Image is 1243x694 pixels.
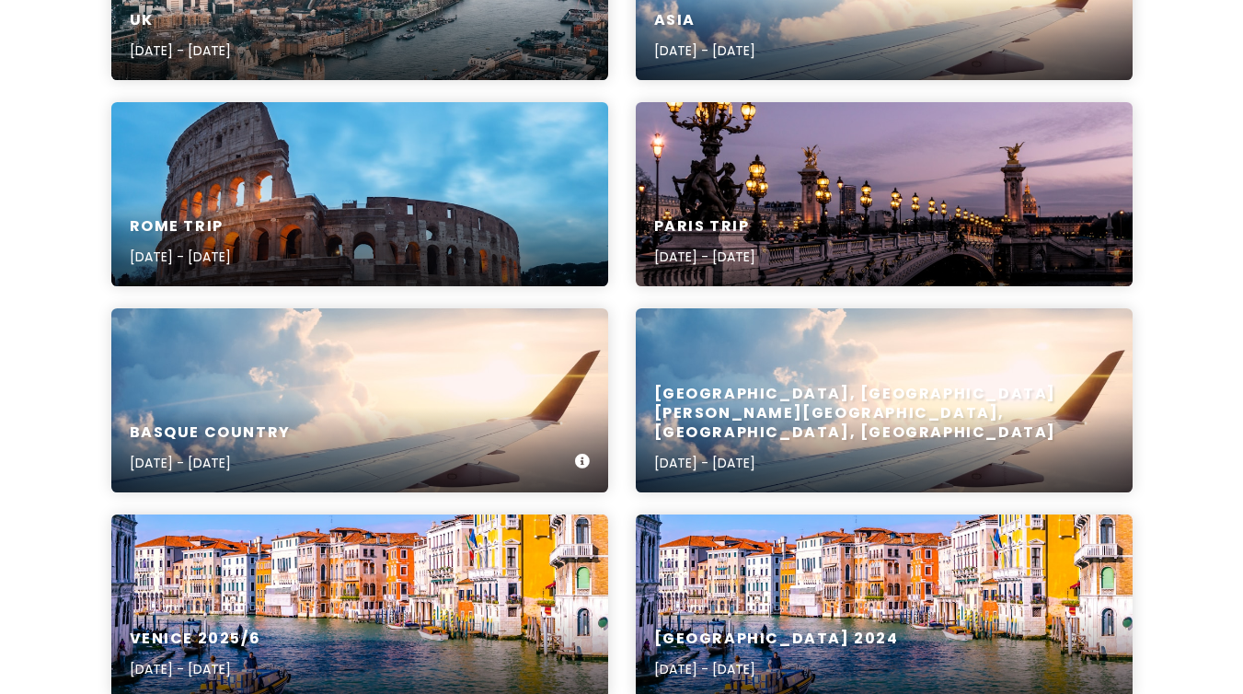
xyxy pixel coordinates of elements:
[654,385,1114,442] h6: [GEOGRAPHIC_DATA], [GEOGRAPHIC_DATA][PERSON_NAME][GEOGRAPHIC_DATA], [GEOGRAPHIC_DATA], [GEOGRAPHI...
[130,630,261,649] h6: Venice 2025/6
[654,247,755,267] p: [DATE] - [DATE]
[130,40,231,61] p: [DATE] - [DATE]
[130,11,231,30] h6: UK
[130,423,291,443] h6: Basque country
[130,247,231,267] p: [DATE] - [DATE]
[111,308,608,492] a: aerial photography of airlinerBasque country[DATE] - [DATE]
[111,102,608,286] a: Colosseum arena photographyRome Trip[DATE] - [DATE]
[654,630,899,649] h6: [GEOGRAPHIC_DATA] 2024
[130,659,261,679] p: [DATE] - [DATE]
[636,102,1133,286] a: bridge during night timeParis Trip[DATE] - [DATE]
[654,453,1114,473] p: [DATE] - [DATE]
[654,217,755,237] h6: Paris Trip
[654,40,755,61] p: [DATE] - [DATE]
[636,308,1133,492] a: aerial photography of airliner[GEOGRAPHIC_DATA], [GEOGRAPHIC_DATA][PERSON_NAME][GEOGRAPHIC_DATA],...
[654,11,755,30] h6: Asia
[654,659,899,679] p: [DATE] - [DATE]
[130,217,231,237] h6: Rome Trip
[130,453,291,473] p: [DATE] - [DATE]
